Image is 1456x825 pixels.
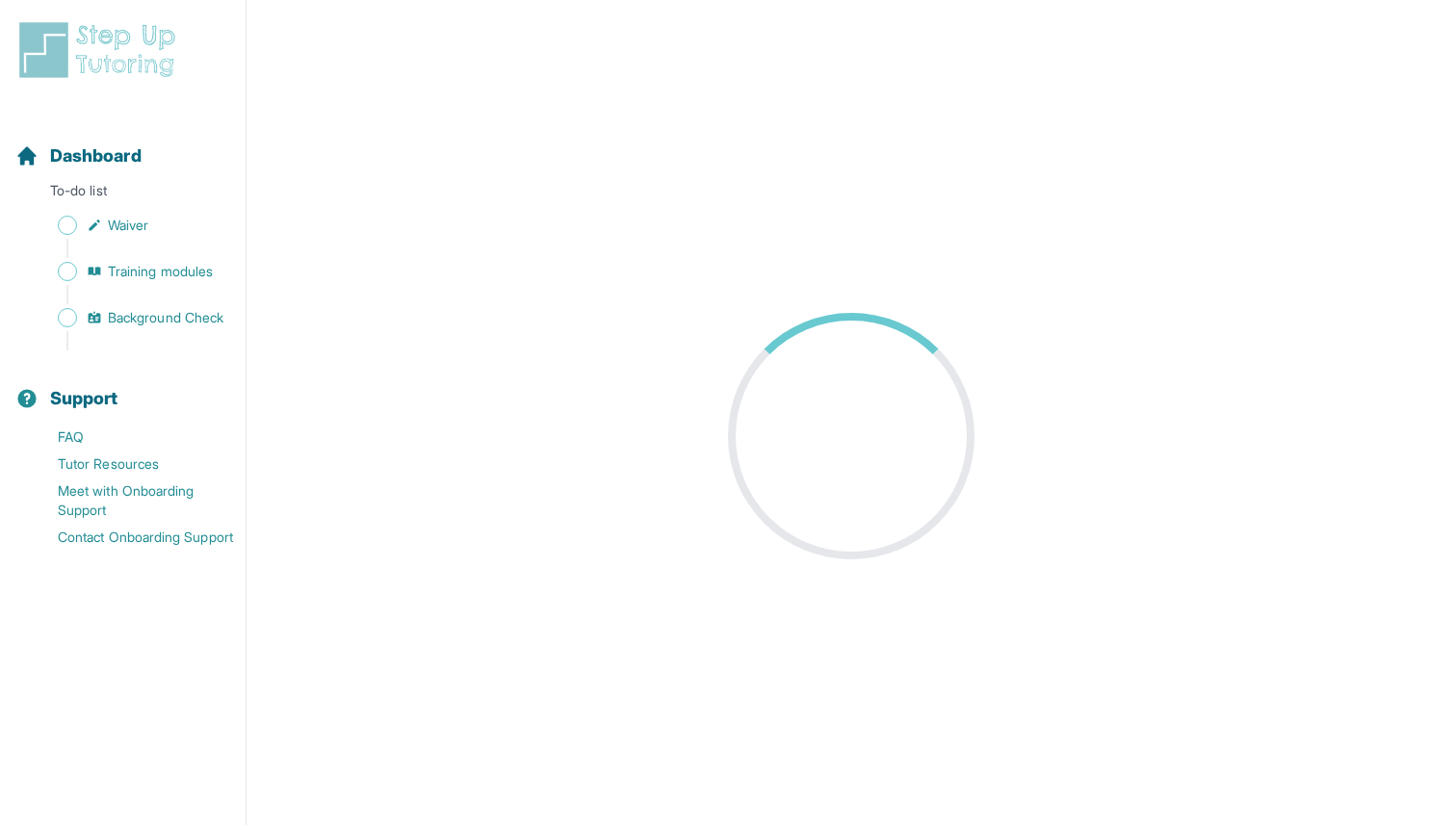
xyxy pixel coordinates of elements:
[15,212,246,239] a: Waiver
[15,19,187,81] img: logo
[15,142,142,169] a: Dashboard
[8,112,238,177] button: Dashboard
[8,354,238,420] button: Support
[50,142,142,169] span: Dashboard
[15,258,246,285] a: Training modules
[15,304,246,331] a: Background Check
[108,216,148,235] span: Waiver
[15,524,246,551] a: Contact Onboarding Support
[15,451,246,477] a: Tutor Resources
[108,262,213,281] span: Training modules
[8,181,238,208] p: To-do list
[15,424,246,451] a: FAQ
[15,477,246,524] a: Meet with Onboarding Support
[50,385,118,412] span: Support
[108,308,223,327] span: Background Check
